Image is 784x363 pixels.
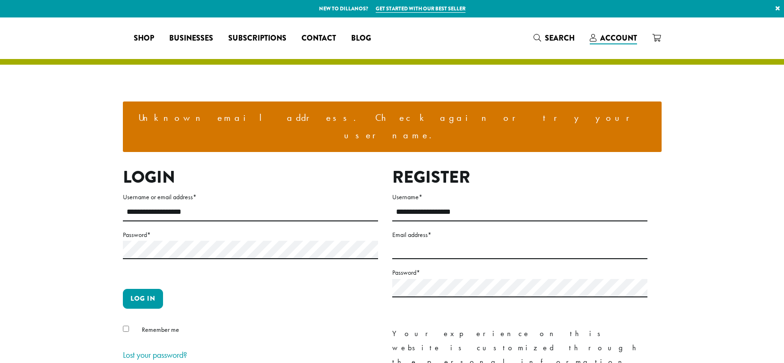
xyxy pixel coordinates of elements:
span: Businesses [169,33,213,44]
button: Log in [123,289,163,309]
a: Shop [126,31,162,46]
span: Blog [351,33,371,44]
label: Email address [392,229,647,241]
span: Search [545,33,575,43]
span: Contact [302,33,336,44]
label: Password [392,267,647,279]
a: Lost your password? [123,349,187,360]
a: Get started with our best seller [376,5,465,13]
label: Username [392,191,647,203]
a: Search [526,30,582,46]
span: Account [600,33,637,43]
label: Username or email address [123,191,378,203]
span: Subscriptions [228,33,286,44]
li: Unknown email address. Check again or try your username. [130,109,654,144]
span: Shop [134,33,154,44]
h2: Login [123,167,378,187]
span: Remember me [142,325,179,334]
label: Password [123,229,378,241]
h2: Register [392,167,647,187]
